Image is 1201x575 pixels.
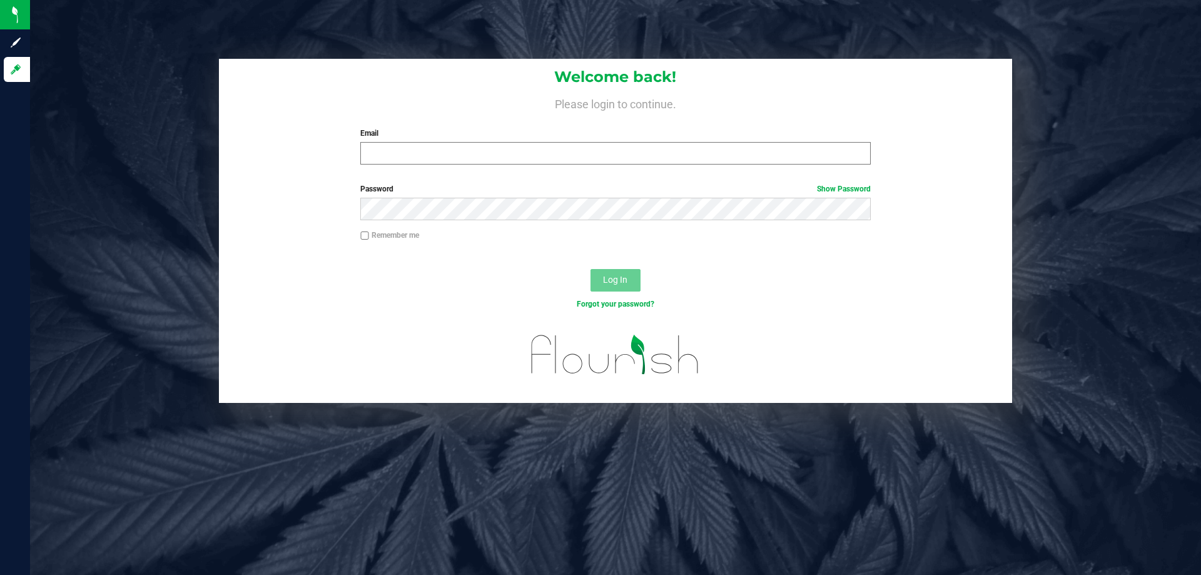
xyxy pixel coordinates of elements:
[360,185,393,193] span: Password
[360,232,369,240] input: Remember me
[577,300,654,308] a: Forgot your password?
[603,275,627,285] span: Log In
[9,63,22,76] inline-svg: Log in
[516,323,714,387] img: flourish_logo.svg
[219,69,1012,85] h1: Welcome back!
[360,230,419,241] label: Remember me
[360,128,870,139] label: Email
[817,185,871,193] a: Show Password
[219,95,1012,110] h4: Please login to continue.
[9,36,22,49] inline-svg: Sign up
[590,269,641,292] button: Log In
